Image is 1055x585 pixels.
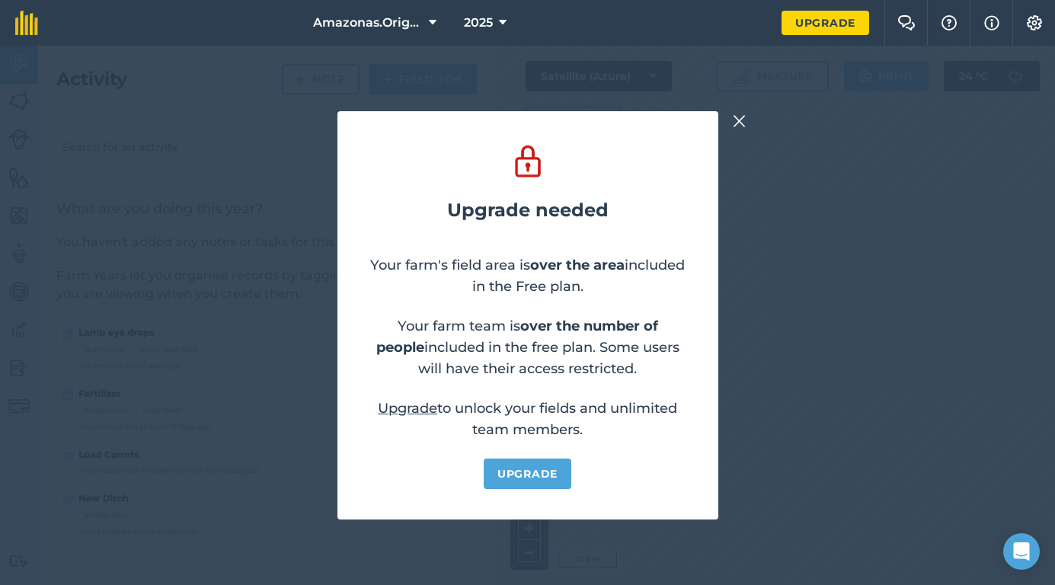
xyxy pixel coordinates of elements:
a: Upgrade [484,459,571,489]
a: Upgrade [782,11,869,35]
span: 2025 [464,14,493,32]
strong: over the area [530,257,625,273]
img: Two speech bubbles overlapping with the left bubble in the forefront [897,15,916,30]
img: fieldmargin Logo [15,11,38,35]
strong: over the number of people [376,318,658,356]
img: A cog icon [1025,15,1044,30]
img: svg+xml;base64,PHN2ZyB4bWxucz0iaHR0cDovL3d3dy53My5vcmcvMjAwMC9zdmciIHdpZHRoPSIyMiIgaGVpZ2h0PSIzMC... [733,112,746,130]
a: Upgrade [378,400,437,417]
span: Amazonas.Origen [313,14,423,32]
div: Open Intercom Messenger [1003,533,1040,570]
p: Your farm team is included in the free plan. Some users will have their access restricted. [368,315,688,379]
p: to unlock your fields and unlimited team members. [368,398,688,440]
img: A question mark icon [940,15,958,30]
img: svg+xml;base64,PHN2ZyB4bWxucz0iaHR0cDovL3d3dy53My5vcmcvMjAwMC9zdmciIHdpZHRoPSIxNyIgaGVpZ2h0PSIxNy... [984,14,999,32]
p: Your farm's field area is included in the Free plan. [368,254,688,297]
h2: Upgrade needed [447,200,609,221]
